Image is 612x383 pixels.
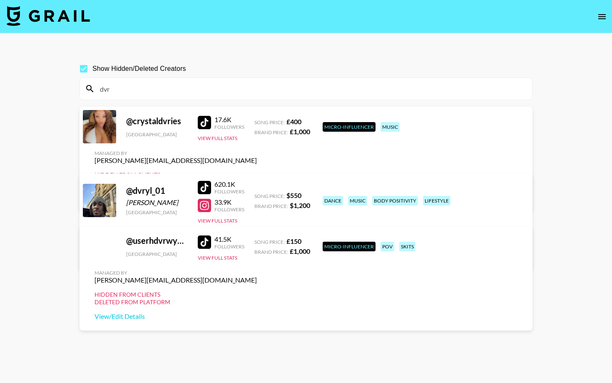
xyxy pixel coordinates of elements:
[381,242,394,251] div: pov
[95,291,257,298] div: Hidden from Clients
[95,270,257,276] div: Managed By
[286,237,301,245] strong: £ 150
[126,251,188,257] div: [GEOGRAPHIC_DATA]
[254,239,285,245] span: Song Price:
[323,196,343,205] div: dance
[126,131,188,138] div: [GEOGRAPHIC_DATA]
[254,129,288,135] span: Brand Price:
[126,198,188,207] div: [PERSON_NAME]
[290,128,310,135] strong: £ 1,000
[254,119,285,125] span: Song Price:
[286,191,301,199] strong: $ 550
[214,206,244,213] div: Followers
[254,249,288,255] span: Brand Price:
[214,198,244,206] div: 33.9K
[95,82,527,95] input: Search by User Name
[290,247,310,255] strong: £ 1,000
[423,196,450,205] div: lifestyle
[198,135,237,141] button: View Full Stats
[95,276,257,284] div: [PERSON_NAME][EMAIL_ADDRESS][DOMAIN_NAME]
[214,180,244,188] div: 620.1K
[126,116,188,126] div: @ crystaldvries
[254,203,288,209] span: Brand Price:
[95,150,257,156] div: Managed By
[92,64,186,74] span: Show Hidden/Deleted Creators
[95,298,257,306] div: Deleted from Platform
[594,8,610,25] button: open drawer
[214,188,244,195] div: Followers
[126,235,188,246] div: @ userhdvrwymcuh
[254,193,285,199] span: Song Price:
[214,115,244,124] div: 17.6K
[399,242,415,251] div: skits
[286,118,301,125] strong: £ 400
[214,124,244,130] div: Followers
[198,218,237,224] button: View Full Stats
[372,196,418,205] div: body positivity
[290,201,310,209] strong: $ 1,200
[95,171,257,179] div: Hidden from Clients
[95,156,257,165] div: [PERSON_NAME][EMAIL_ADDRESS][DOMAIN_NAME]
[214,235,244,243] div: 41.5K
[7,6,90,26] img: Grail Talent
[95,312,257,320] a: View/Edit Details
[381,122,400,132] div: music
[323,242,376,251] div: Micro-Influencer
[126,209,188,215] div: [GEOGRAPHIC_DATA]
[198,255,237,261] button: View Full Stats
[214,243,244,250] div: Followers
[126,185,188,196] div: @ dvryl_01
[323,122,376,132] div: Micro-Influencer
[348,196,367,205] div: music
